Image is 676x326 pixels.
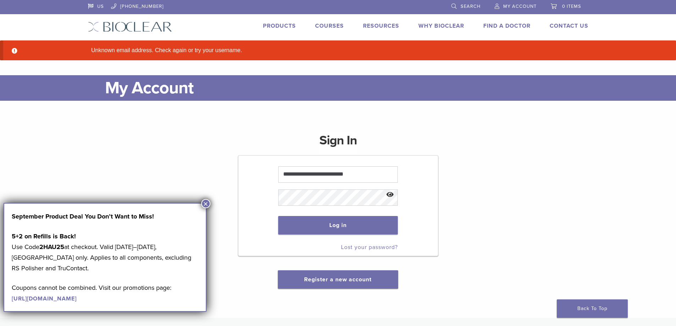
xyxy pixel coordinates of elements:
h1: My Account [105,75,588,101]
a: Find A Doctor [483,22,531,29]
a: Register a new account [304,276,372,283]
span: 0 items [562,4,581,9]
strong: 5+2 on Refills is Back! [12,232,76,240]
h1: Sign In [319,132,357,155]
p: Use Code at checkout. Valid [DATE]–[DATE], [GEOGRAPHIC_DATA] only. Applies to all components, exc... [12,231,198,273]
button: Show password [383,186,398,204]
a: Resources [363,22,399,29]
img: Bioclear [88,22,172,32]
a: Contact Us [550,22,588,29]
span: My Account [503,4,537,9]
button: Close [201,199,210,208]
button: Register a new account [278,270,398,289]
li: Unknown email address. Check again or try your username. [88,46,599,55]
a: Products [263,22,296,29]
a: Back To Top [557,299,628,318]
span: Search [461,4,480,9]
strong: September Product Deal You Don’t Want to Miss! [12,212,154,220]
button: Log in [278,216,398,234]
a: Lost your password? [341,244,398,251]
strong: 2HAU25 [39,243,64,251]
a: Why Bioclear [418,22,464,29]
p: Coupons cannot be combined. Visit our promotions page: [12,282,198,304]
a: [URL][DOMAIN_NAME] [12,295,77,302]
a: Courses [315,22,344,29]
